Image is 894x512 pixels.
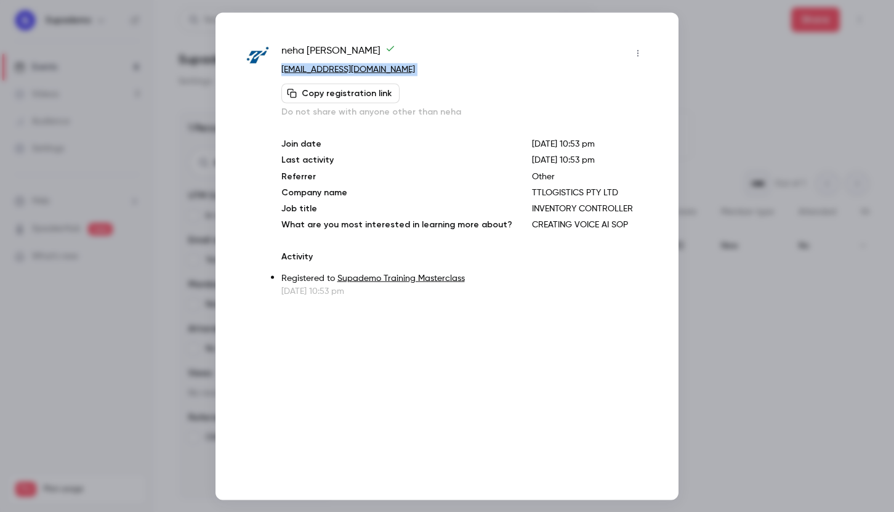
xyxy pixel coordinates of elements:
[281,218,512,230] p: What are you most interested in learning more about?
[281,250,648,262] p: Activity
[281,202,512,214] p: Job title
[281,285,648,297] p: [DATE] 10:53 pm
[281,186,512,198] p: Company name
[532,186,648,198] p: TTLOGISTICS PTY LTD
[281,43,395,63] span: neha [PERSON_NAME]
[337,274,465,282] a: Supademo Training Masterclass
[532,218,648,230] p: CREATING VOICE AI SOP
[281,65,415,73] a: [EMAIL_ADDRESS][DOMAIN_NAME]
[532,202,648,214] p: INVENTORY CONTROLLER
[281,105,648,118] p: Do not share with anyone other than neha
[246,44,269,67] img: ttlogistics.com.au
[532,137,648,150] p: [DATE] 10:53 pm
[281,272,648,285] p: Registered to
[281,137,512,150] p: Join date
[281,153,512,166] p: Last activity
[281,83,400,103] button: Copy registration link
[532,170,648,182] p: Other
[532,155,595,164] span: [DATE] 10:53 pm
[281,170,512,182] p: Referrer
